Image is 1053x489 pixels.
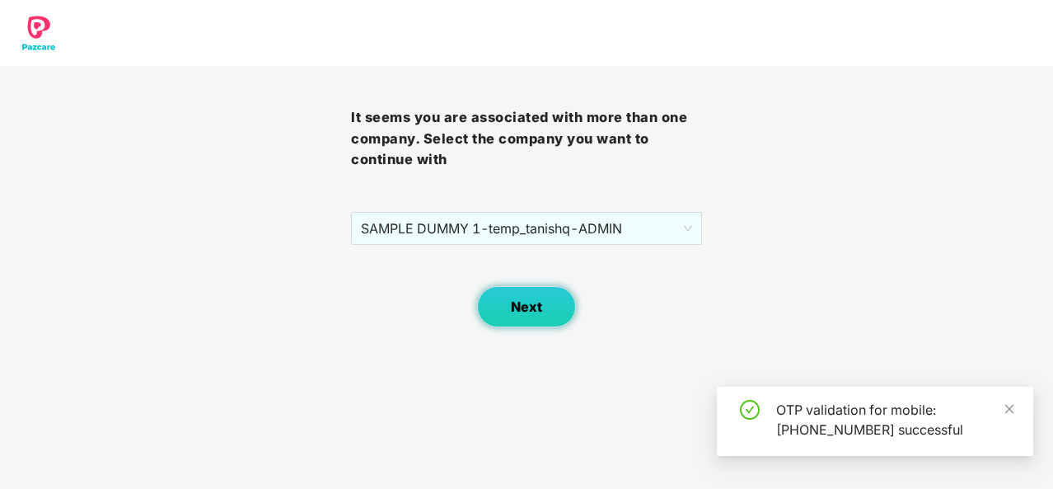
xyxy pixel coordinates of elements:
span: SAMPLE DUMMY 1 - temp_tanishq - ADMIN [361,213,692,244]
span: check-circle [740,400,760,420]
button: Next [477,286,576,327]
div: OTP validation for mobile: [PHONE_NUMBER] successful [776,400,1013,440]
h3: It seems you are associated with more than one company. Select the company you want to continue with [351,107,702,171]
span: close [1004,403,1015,415]
span: Next [511,299,542,315]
